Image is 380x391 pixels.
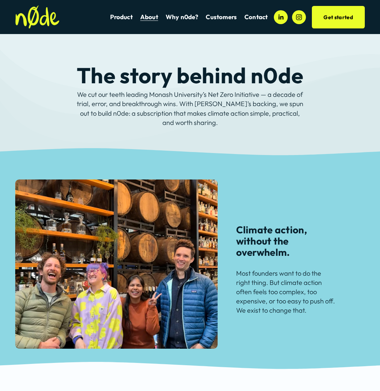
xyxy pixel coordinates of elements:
a: Contact [244,13,268,21]
a: Instagram [292,10,306,24]
a: LinkedIn [274,10,288,24]
a: About [140,13,158,21]
img: n0de [15,5,60,29]
h1: The story behind n0de [74,64,306,86]
a: Product [110,13,133,21]
p: We cut our teeth leading Monash University’s Net Zero Initiative — a decade of trial, error, and ... [74,90,306,127]
a: folder dropdown [206,13,237,21]
h3: Climate action, without the overwhelm. [236,224,336,258]
p: Most founders want to do the right thing. But climate action often feels too complex, too expensi... [236,269,336,315]
a: Get started [312,6,365,28]
span: Customers [206,13,237,21]
a: Why n0de? [166,13,198,21]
